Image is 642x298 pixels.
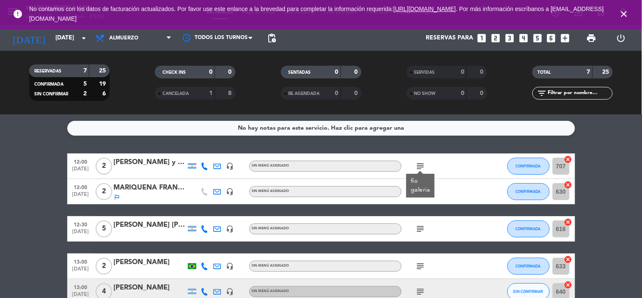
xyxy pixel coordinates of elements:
[426,35,473,42] span: Reservas para
[114,220,186,231] div: [PERSON_NAME] [PERSON_NAME]
[83,81,87,87] strong: 5
[229,90,234,96] strong: 8
[70,166,91,176] span: [DATE]
[29,6,604,22] a: . Por más información escríbanos a [EMAIL_ADDRESS][DOMAIN_NAME]
[461,90,464,96] strong: 0
[114,257,186,268] div: [PERSON_NAME]
[480,90,485,96] strong: 0
[537,88,547,98] i: filter_list
[34,82,63,86] span: CONFIRMADA
[83,91,87,97] strong: 2
[335,90,339,96] strong: 0
[564,181,573,189] i: cancel
[29,6,604,22] span: No contamos con los datos de facturación actualizados. Por favor use este enlance a la brevedad p...
[507,158,550,175] button: CONFIRMADA
[99,81,107,87] strong: 19
[546,33,557,44] i: looks_6
[504,33,515,44] i: looks_3
[416,224,426,234] i: subject
[96,258,112,275] span: 2
[507,258,550,275] button: CONFIRMADA
[226,225,234,233] i: headset_mic
[564,281,573,289] i: cancel
[70,182,91,192] span: 12:00
[114,157,186,168] div: [PERSON_NAME] y [PERSON_NAME]
[163,70,186,75] span: CHECK INS
[411,177,430,195] div: fío galeria
[507,183,550,200] button: CONFIRMADA
[226,262,234,270] i: headset_mic
[518,33,529,44] i: looks_4
[238,123,404,133] div: No hay notas para este servicio. Haz clic para agregar una
[70,256,91,266] span: 13:00
[252,290,289,293] span: Sin menú asignado
[99,68,107,74] strong: 25
[229,69,234,75] strong: 0
[414,70,435,75] span: SERVIDAS
[587,33,597,43] span: print
[516,189,541,194] span: CONFIRMADA
[96,158,112,175] span: 2
[252,189,289,193] span: Sin menú asignado
[209,90,212,96] strong: 1
[70,219,91,229] span: 12:30
[516,264,541,268] span: CONFIRMADA
[226,162,234,170] i: headset_mic
[70,229,91,239] span: [DATE]
[616,33,626,43] i: power_settings_new
[564,218,573,226] i: cancel
[394,6,456,12] a: [URL][DOMAIN_NAME]
[34,69,61,73] span: RESERVADAS
[547,89,612,98] input: Filtrar por nombre...
[416,161,426,171] i: subject
[516,226,541,231] span: CONFIRMADA
[560,33,571,44] i: add_box
[476,33,487,44] i: looks_one
[537,70,551,75] span: TOTAL
[96,220,112,237] span: 5
[34,92,68,96] span: SIN CONFIRMAR
[70,282,91,292] span: 13:00
[226,188,234,195] i: headset_mic
[114,182,186,193] div: MARIQUENA FRANCESE
[79,33,89,43] i: arrow_drop_down
[603,69,611,75] strong: 25
[209,69,212,75] strong: 0
[416,261,426,271] i: subject
[461,69,464,75] strong: 0
[354,90,359,96] strong: 0
[354,69,359,75] strong: 0
[480,69,485,75] strong: 0
[564,255,573,264] i: cancel
[96,183,112,200] span: 2
[102,91,107,97] strong: 6
[335,69,339,75] strong: 0
[513,289,543,294] span: SIN CONFIRMAR
[564,155,573,164] i: cancel
[507,220,550,237] button: CONFIRMADA
[163,92,189,96] span: CANCELADA
[70,192,91,201] span: [DATE]
[114,282,186,293] div: [PERSON_NAME]
[587,69,590,75] strong: 7
[252,164,289,167] span: Sin menú asignado
[109,35,138,41] span: Almuerzo
[416,287,426,297] i: subject
[619,9,629,19] i: close
[252,264,289,267] span: Sin menú asignado
[83,68,87,74] strong: 7
[490,33,501,44] i: looks_two
[114,194,121,201] i: outlined_flag
[414,92,436,96] span: NO SHOW
[289,92,320,96] span: RE AGENDADA
[252,227,289,230] span: Sin menú asignado
[226,288,234,295] i: headset_mic
[267,33,277,43] span: pending_actions
[532,33,543,44] i: looks_5
[70,266,91,276] span: [DATE]
[6,29,51,47] i: [DATE]
[70,156,91,166] span: 12:00
[606,25,636,51] div: LOG OUT
[289,70,311,75] span: SENTADAS
[13,9,23,19] i: error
